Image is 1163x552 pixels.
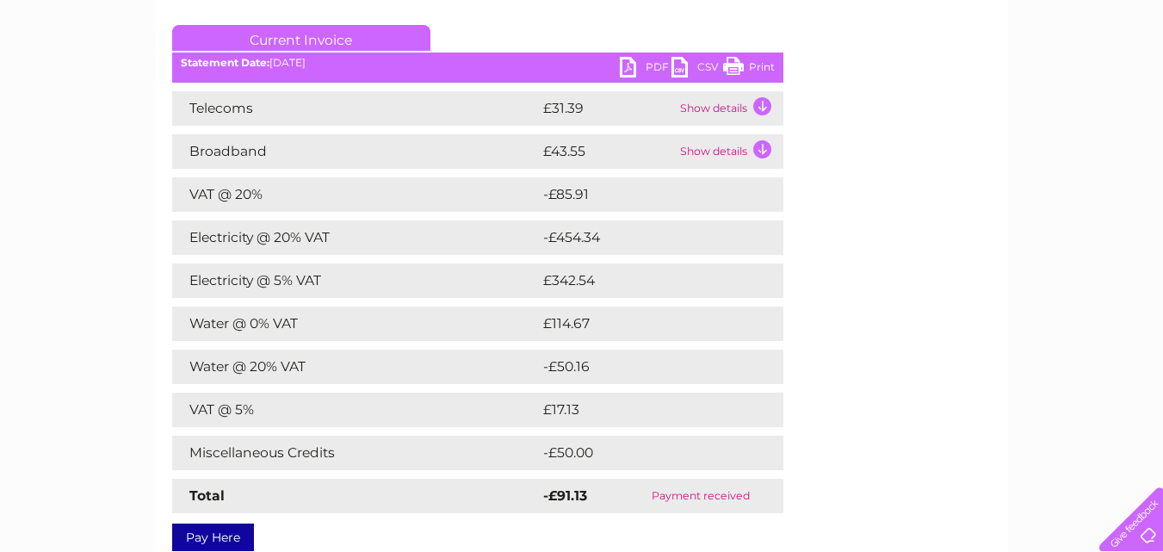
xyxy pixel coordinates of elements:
td: Water @ 20% VAT [172,350,539,384]
td: £31.39 [539,91,676,126]
td: -£454.34 [539,220,755,255]
td: Broadband [172,134,539,169]
a: PDF [620,57,671,82]
a: CSV [671,57,723,82]
a: Water [860,73,893,86]
a: Blog [1013,73,1038,86]
td: -£85.91 [539,177,750,212]
td: £43.55 [539,134,676,169]
a: Current Invoice [172,25,430,51]
a: 0333 014 3131 [838,9,957,30]
td: Payment received [619,479,783,513]
img: logo.png [40,45,128,97]
td: Miscellaneous Credits [172,436,539,470]
div: [DATE] [172,57,783,69]
td: -£50.00 [539,436,752,470]
a: Pay Here [172,524,254,551]
a: Print [723,57,775,82]
td: Telecoms [172,91,539,126]
strong: Total [189,487,225,504]
td: Show details [676,91,783,126]
b: Statement Date: [181,56,269,69]
a: Log out [1106,73,1147,86]
td: Electricity @ 5% VAT [172,264,539,298]
td: VAT @ 5% [172,393,539,427]
a: Energy [903,73,941,86]
td: £17.13 [539,393,744,427]
td: £342.54 [539,264,753,298]
a: Contact [1049,73,1091,86]
td: -£50.16 [539,350,751,384]
div: Clear Business is a trading name of Verastar Limited (registered in [GEOGRAPHIC_DATA] No. 3667643... [176,9,989,84]
strong: -£91.13 [543,487,587,504]
td: VAT @ 20% [172,177,539,212]
td: Water @ 0% VAT [172,307,539,341]
a: Telecoms [951,73,1003,86]
td: £114.67 [539,307,751,341]
td: Electricity @ 20% VAT [172,220,539,255]
td: Show details [676,134,783,169]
